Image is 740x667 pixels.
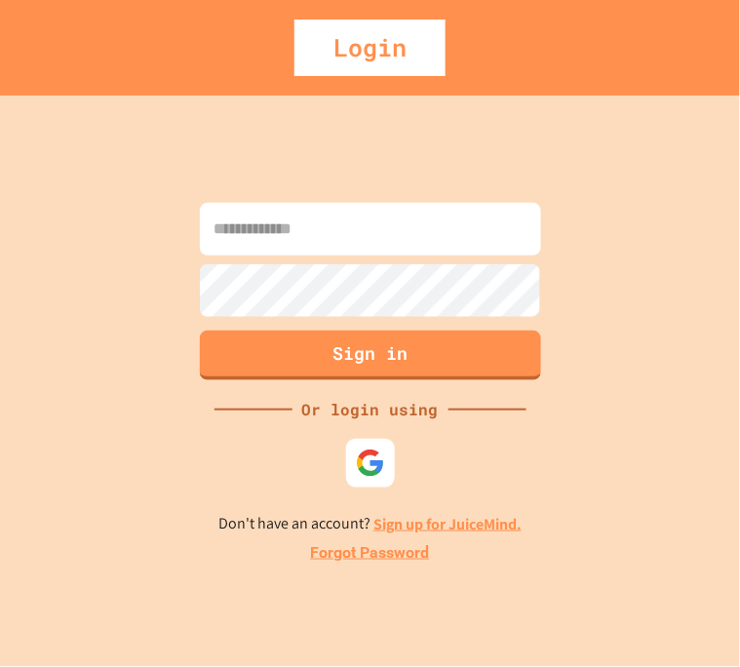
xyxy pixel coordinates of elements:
p: Don't have an account? [218,512,522,536]
a: Sign up for JuiceMind. [373,514,522,534]
div: Or login using [292,398,448,421]
a: Forgot Password [311,541,430,565]
img: google-icon.svg [356,449,385,478]
button: Sign in [200,331,541,380]
div: Login [294,20,446,76]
